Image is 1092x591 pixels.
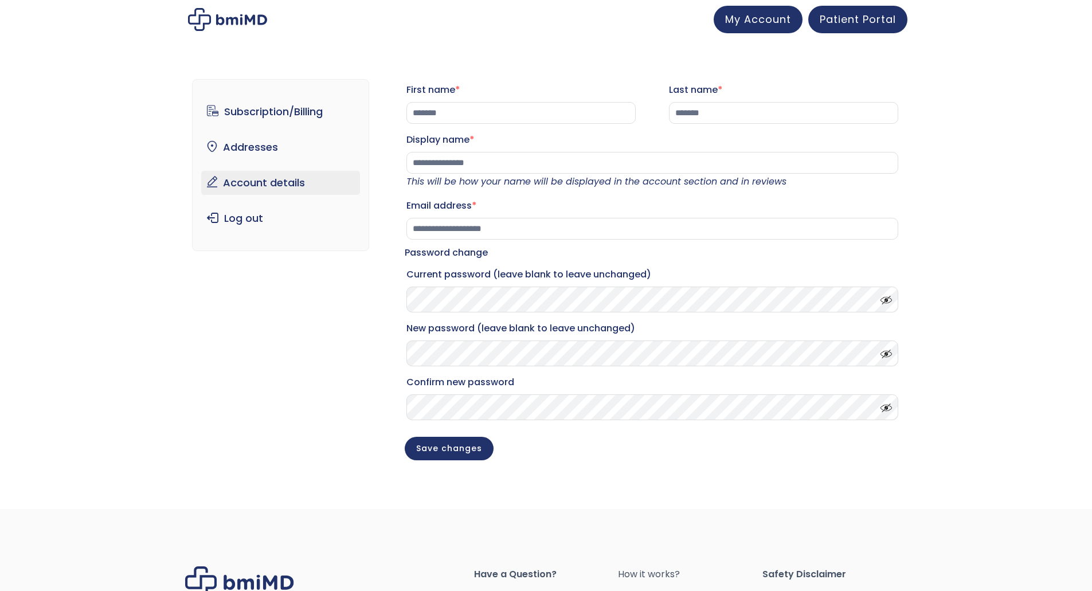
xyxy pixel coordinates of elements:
button: Save changes [405,437,494,460]
label: Last name [669,81,898,99]
img: My account [188,8,267,31]
span: Have a Question? [474,566,619,582]
span: Patient Portal [820,12,896,26]
a: Patient Portal [808,6,907,33]
em: This will be how your name will be displayed in the account section and in reviews [406,175,786,188]
span: My Account [725,12,791,26]
label: New password (leave blank to leave unchanged) [406,319,898,338]
nav: Account pages [192,79,369,251]
label: Email address [406,197,898,215]
span: Safety Disclaimer [762,566,907,582]
a: Account details [201,171,360,195]
legend: Password change [405,245,488,261]
label: Current password (leave blank to leave unchanged) [406,265,898,284]
label: First name [406,81,636,99]
a: My Account [714,6,803,33]
label: Confirm new password [406,373,898,392]
a: Addresses [201,135,360,159]
a: Subscription/Billing [201,100,360,124]
a: How it works? [618,566,762,582]
a: Log out [201,206,360,230]
label: Display name [406,131,898,149]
